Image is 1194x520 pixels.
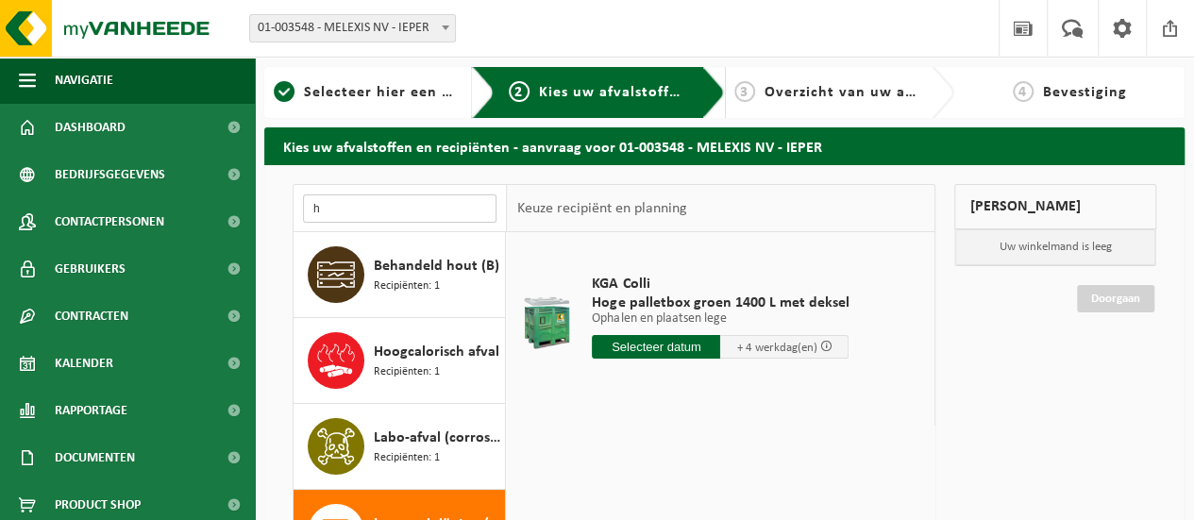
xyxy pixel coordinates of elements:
span: 01-003548 - MELEXIS NV - IEPER [250,15,455,42]
span: Hoge palletbox groen 1400 L met deksel [592,294,849,312]
span: Hoogcalorisch afval [374,341,499,363]
span: Navigatie [55,57,113,104]
span: Overzicht van uw aanvraag [765,85,964,100]
span: Selecteer hier een vestiging [304,85,508,100]
span: Recipiënten: 1 [374,449,440,467]
span: Gebruikers [55,245,126,293]
div: [PERSON_NAME] [954,184,1156,229]
span: KGA Colli [592,275,849,294]
span: Bedrijfsgegevens [55,151,165,198]
span: 2 [509,81,530,102]
button: Hoogcalorisch afval Recipiënten: 1 [294,318,506,404]
span: Recipiënten: 1 [374,363,440,381]
span: Dashboard [55,104,126,151]
input: Materiaal zoeken [303,194,496,223]
p: Ophalen en plaatsen lege [592,312,849,326]
span: + 4 werkdag(en) [736,342,816,354]
span: 1 [274,81,294,102]
a: 1Selecteer hier een vestiging [274,81,457,104]
span: 4 [1013,81,1034,102]
h2: Kies uw afvalstoffen en recipiënten - aanvraag voor 01-003548 - MELEXIS NV - IEPER [264,127,1185,164]
span: Documenten [55,434,135,481]
a: Doorgaan [1077,285,1154,312]
div: Keuze recipiënt en planning [507,185,696,232]
span: Labo-afval (corrosief - ontvlambaar) [374,427,500,449]
span: Contracten [55,293,128,340]
span: Rapportage [55,387,127,434]
button: Labo-afval (corrosief - ontvlambaar) Recipiënten: 1 [294,404,506,490]
span: 01-003548 - MELEXIS NV - IEPER [249,14,456,42]
button: Behandeld hout (B) Recipiënten: 1 [294,232,506,318]
span: Bevestiging [1043,85,1127,100]
span: Behandeld hout (B) [374,255,499,277]
span: Kalender [55,340,113,387]
span: Contactpersonen [55,198,164,245]
p: Uw winkelmand is leeg [955,229,1155,265]
span: Kies uw afvalstoffen en recipiënten [539,85,799,100]
span: Recipiënten: 1 [374,277,440,295]
span: 3 [734,81,755,102]
input: Selecteer datum [592,335,720,359]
